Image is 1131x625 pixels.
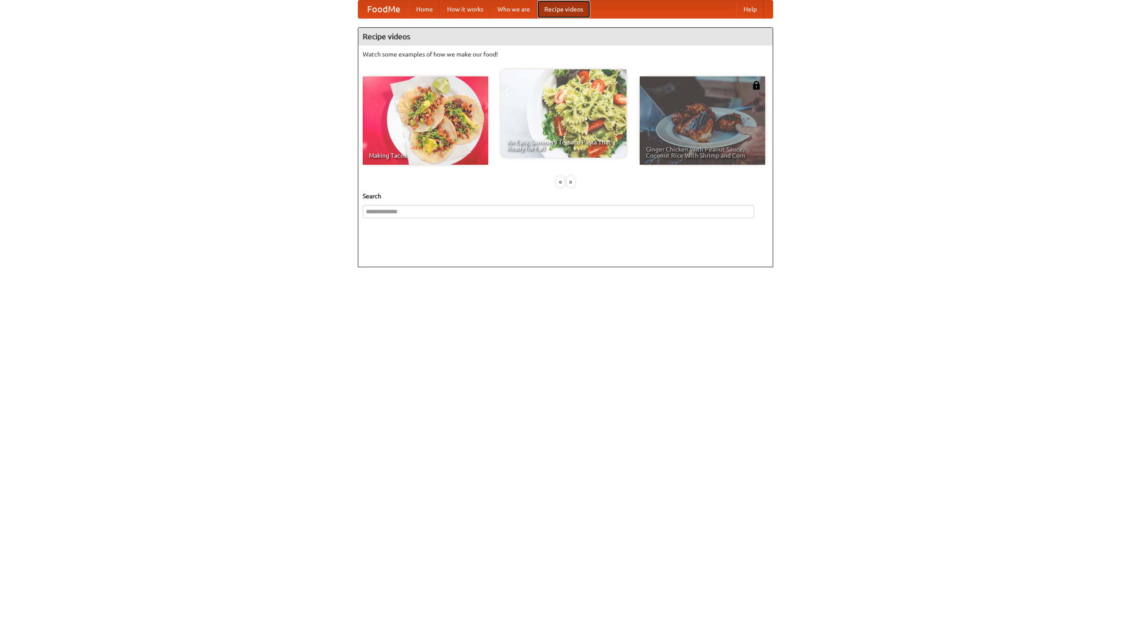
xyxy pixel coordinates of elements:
a: How it works [440,0,490,18]
a: FoodMe [358,0,409,18]
h5: Search [363,192,768,201]
a: Help [736,0,764,18]
span: An Easy, Summery Tomato Pasta That's Ready for Fall [507,139,620,152]
div: « [556,176,564,187]
a: An Easy, Summery Tomato Pasta That's Ready for Fall [501,69,626,158]
a: Making Tacos [363,76,488,165]
h4: Recipe videos [358,28,773,45]
a: Recipe videos [537,0,590,18]
a: Who we are [490,0,537,18]
div: » [567,176,575,187]
img: 483408.png [752,81,761,90]
span: Making Tacos [369,152,482,159]
a: Home [409,0,440,18]
p: Watch some examples of how we make our food! [363,50,768,59]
